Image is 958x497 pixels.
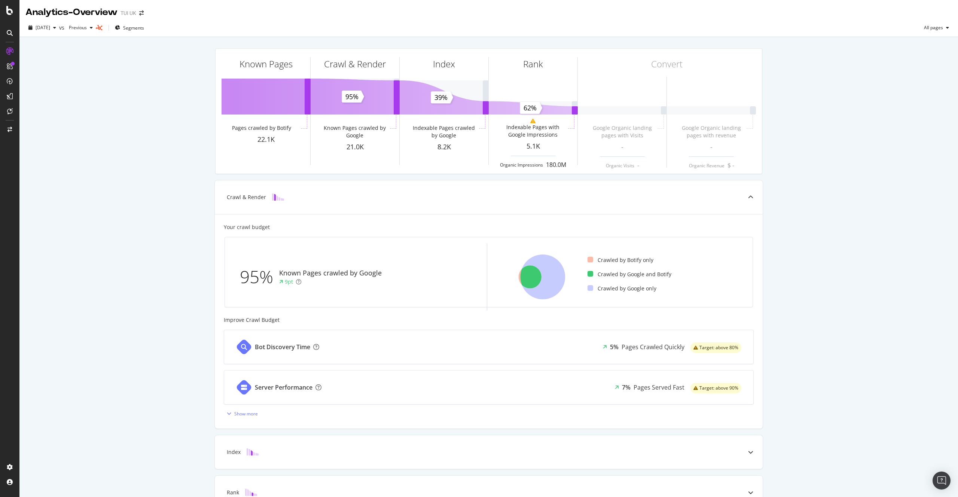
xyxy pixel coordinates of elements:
div: warning label [690,383,741,393]
div: TUI UK [120,9,136,17]
div: Crawled by Botify only [588,256,653,264]
div: Indexable Pages with Google Impressions [499,124,566,138]
span: Target: above 80% [699,345,738,350]
div: Known Pages [239,58,293,70]
div: 180.0M [546,161,566,169]
div: Indexable Pages crawled by Google [410,124,477,139]
img: block-icon [247,448,259,455]
button: All pages [921,22,952,34]
div: Show more [234,411,258,417]
div: Known Pages crawled by Google [321,124,388,139]
div: 8.2K [400,142,488,152]
div: 95% [240,265,279,289]
div: Crawled by Google only [588,285,656,292]
div: Index [227,448,241,456]
div: Crawl & Render [324,58,386,70]
div: 5.1K [489,141,577,151]
div: Pages Served Fast [634,383,684,392]
div: Known Pages crawled by Google [279,268,382,278]
div: warning label [690,342,741,353]
div: Rank [227,489,239,496]
div: Server Performance [255,383,312,392]
div: Crawl & Render [227,193,266,201]
span: 2025 Sep. 2nd [36,24,50,31]
button: [DATE] [25,22,59,34]
div: 9pt [285,278,293,286]
button: Show more [224,408,258,420]
div: Pages Crawled Quickly [622,343,684,351]
img: block-icon [272,193,284,201]
span: All pages [921,24,943,31]
span: vs [59,24,66,31]
div: Improve Crawl Budget [224,316,754,324]
button: Segments [112,22,147,34]
div: 22.1K [222,135,310,144]
div: 7% [622,383,631,392]
div: Organic Impressions [500,162,543,168]
span: Previous [66,24,87,31]
div: Analytics - Overview [25,6,118,19]
div: Your crawl budget [224,223,270,231]
div: arrow-right-arrow-left [139,10,144,16]
img: block-icon [245,489,257,496]
div: Rank [523,58,543,70]
div: Crawled by Google and Botify [588,271,671,278]
div: Bot Discovery Time [255,343,310,351]
span: Segments [123,25,144,31]
div: 21.0K [311,142,399,152]
div: 5% [610,343,619,351]
a: Server Performance7%Pages Served Fastwarning label [224,370,754,405]
a: Bot Discovery Time5%Pages Crawled Quicklywarning label [224,330,754,364]
div: Open Intercom Messenger [933,472,951,490]
button: Previous [66,22,96,34]
div: Index [433,58,455,70]
span: Target: above 90% [699,386,738,390]
div: Pages crawled by Botify [232,124,291,132]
